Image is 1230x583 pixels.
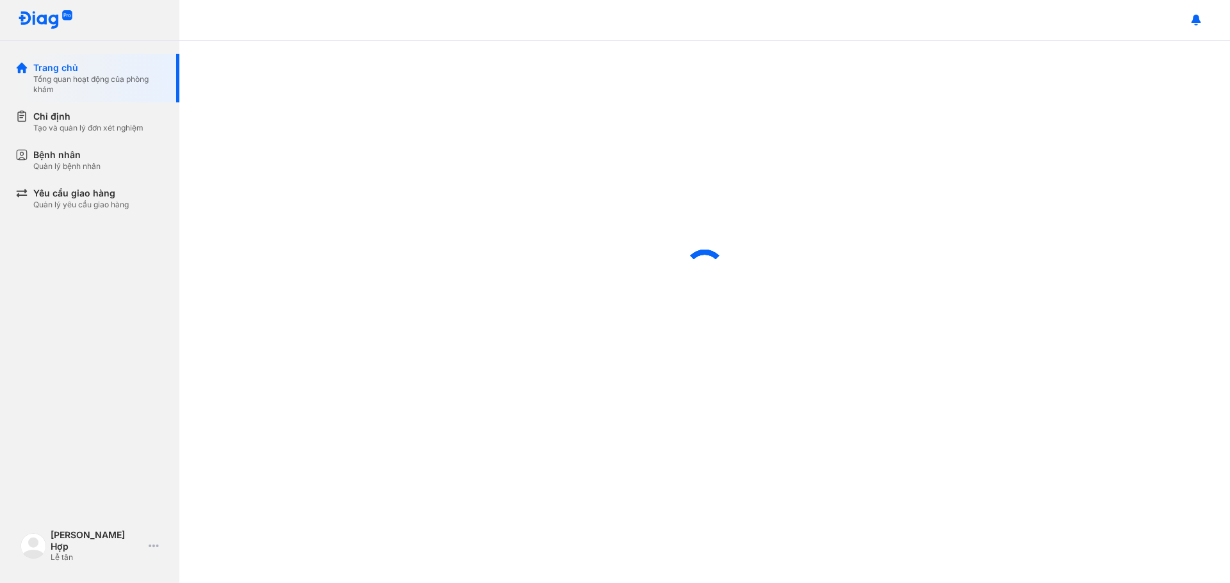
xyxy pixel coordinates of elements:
[18,10,73,30] img: logo
[33,187,129,200] div: Yêu cầu giao hàng
[20,533,46,559] img: logo
[33,148,101,161] div: Bệnh nhân
[51,552,143,563] div: Lễ tân
[33,110,143,123] div: Chỉ định
[33,161,101,172] div: Quản lý bệnh nhân
[33,123,143,133] div: Tạo và quản lý đơn xét nghiệm
[51,529,143,552] div: [PERSON_NAME] Hợp
[33,61,164,74] div: Trang chủ
[33,74,164,95] div: Tổng quan hoạt động của phòng khám
[33,200,129,210] div: Quản lý yêu cầu giao hàng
